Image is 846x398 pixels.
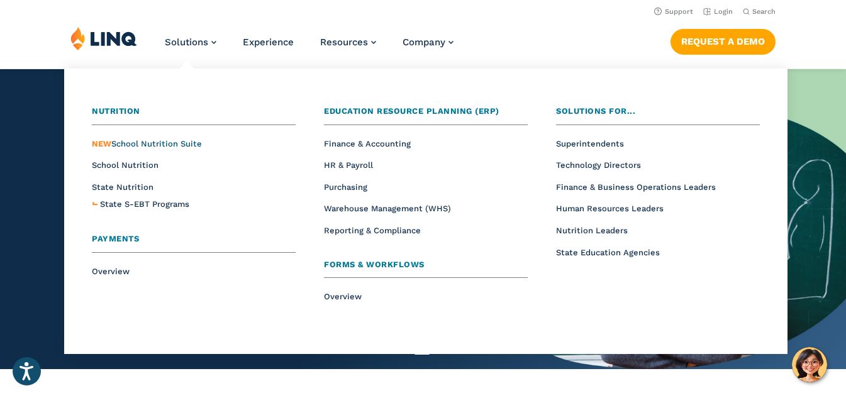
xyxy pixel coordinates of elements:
[92,106,140,116] span: Nutrition
[324,260,425,269] span: Forms & Workflows
[324,139,411,148] a: Finance & Accounting
[556,204,664,213] a: Human Resources Leaders
[324,105,528,125] a: Education Resource Planning (ERP)
[671,29,776,54] a: Request a Demo
[324,226,421,235] a: Reporting & Compliance
[556,226,628,235] a: Nutrition Leaders
[743,7,776,16] button: Open Search Bar
[324,106,499,116] span: Education Resource Planning (ERP)
[70,26,137,50] img: LINQ | K‑12 Software
[320,36,376,48] a: Resources
[556,106,635,116] span: Solutions for...
[556,248,660,257] a: State Education Agencies
[165,26,454,68] nav: Primary Navigation
[165,36,208,48] span: Solutions
[324,258,528,279] a: Forms & Workflows
[92,182,153,192] a: State Nutrition
[556,160,641,170] a: Technology Directors
[92,233,296,253] a: Payments
[403,36,445,48] span: Company
[556,139,624,148] a: Superintendents
[403,36,454,48] a: Company
[100,199,189,209] span: State S-EBT Programs
[92,139,202,148] a: NEWSchool Nutrition Suite
[92,139,202,148] span: School Nutrition Suite
[100,198,189,211] a: State S-EBT Programs
[243,36,294,48] a: Experience
[671,26,776,54] nav: Button Navigation
[752,8,776,16] span: Search
[324,292,362,301] a: Overview
[92,160,159,170] a: School Nutrition
[703,8,733,16] a: Login
[324,204,451,213] a: Warehouse Management (WHS)
[324,160,373,170] a: HR & Payroll
[92,139,111,148] span: NEW
[654,8,693,16] a: Support
[92,105,296,125] a: Nutrition
[556,105,760,125] a: Solutions for...
[92,267,130,276] a: Overview
[320,36,368,48] span: Resources
[92,234,139,243] span: Payments
[792,347,827,382] button: Hello, have a question? Let’s chat.
[165,36,216,48] a: Solutions
[556,182,716,192] a: Finance & Business Operations Leaders
[324,182,367,192] a: Purchasing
